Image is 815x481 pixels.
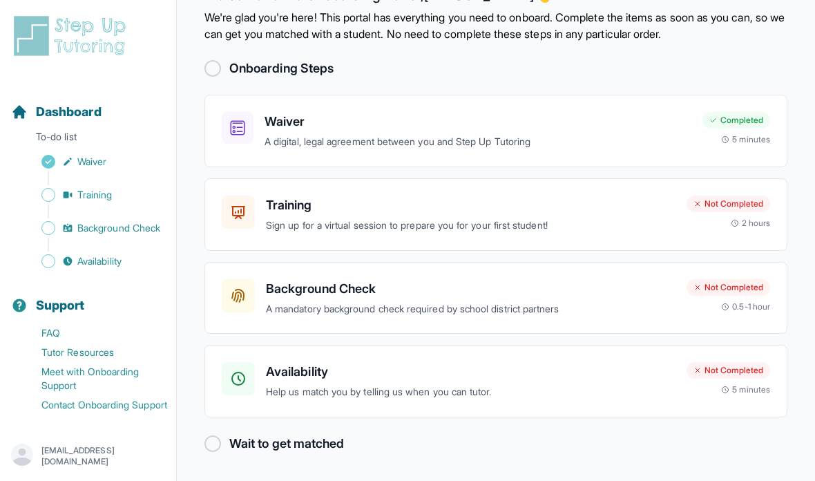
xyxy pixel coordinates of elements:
p: [EMAIL_ADDRESS][DOMAIN_NAME] [41,445,165,467]
p: To-do list [6,130,171,149]
a: Tutor Resources [11,343,176,362]
p: Sign up for a virtual session to prepare you for your first student! [266,218,675,234]
div: 5 minutes [721,134,770,145]
span: Dashboard [36,102,102,122]
span: Support [36,296,85,315]
span: Waiver [77,155,106,169]
a: Dashboard [11,102,102,122]
a: Waiver [11,152,176,171]
a: FAQ [11,323,176,343]
h3: Training [266,196,675,215]
p: Help us match you by telling us when you can tutor. [266,384,675,400]
span: Availability [77,254,122,268]
a: Training [11,185,176,205]
p: A mandatory background check required by school district partners [266,301,675,317]
a: Meet with Onboarding Support [11,362,176,395]
button: Support [6,274,171,321]
p: We're glad you're here! This portal has everything you need to onboard. Complete the items as soo... [204,9,787,42]
img: logo [11,14,134,58]
a: TrainingSign up for a virtual session to prepare you for your first student!Not Completed2 hours [204,178,787,251]
h3: Availability [266,362,675,381]
span: Training [77,188,113,202]
a: Background Check [11,218,176,238]
div: 0.5-1 hour [721,301,770,312]
a: WaiverA digital, legal agreement between you and Step Up TutoringCompleted5 minutes [204,95,787,167]
h2: Onboarding Steps [229,59,334,78]
h3: Background Check [266,279,675,299]
h3: Waiver [265,112,691,131]
div: Not Completed [687,362,770,379]
h2: Wait to get matched [229,434,344,453]
span: Background Check [77,221,160,235]
a: Background CheckA mandatory background check required by school district partnersNot Completed0.5... [204,262,787,334]
div: 2 hours [731,218,771,229]
a: Contact Onboarding Support [11,395,176,415]
a: AvailabilityHelp us match you by telling us when you can tutor.Not Completed5 minutes [204,345,787,417]
div: Completed [702,112,770,129]
button: Dashboard [6,80,171,127]
p: A digital, legal agreement between you and Step Up Tutoring [265,134,691,150]
button: [EMAIL_ADDRESS][DOMAIN_NAME] [11,444,165,469]
div: Not Completed [687,196,770,212]
a: Availability [11,252,176,271]
div: 5 minutes [721,384,770,395]
div: Not Completed [687,279,770,296]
